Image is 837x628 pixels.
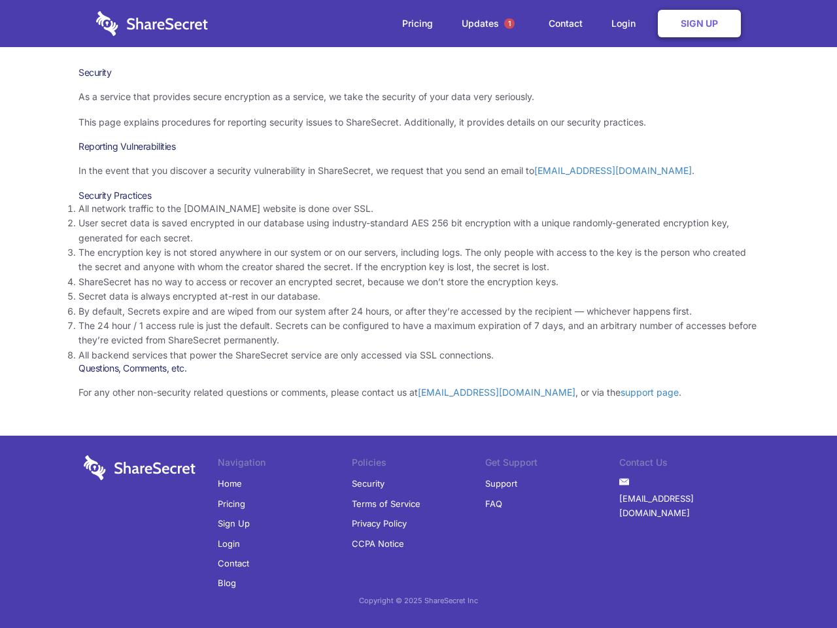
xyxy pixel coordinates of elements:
[218,534,240,553] a: Login
[78,201,759,216] li: All network traffic to the [DOMAIN_NAME] website is done over SSL.
[218,553,249,573] a: Contact
[218,474,242,493] a: Home
[352,455,486,474] li: Policies
[619,455,753,474] li: Contact Us
[78,141,759,152] h3: Reporting Vulnerabilities
[485,474,517,493] a: Support
[96,11,208,36] img: logo-wordmark-white-trans-d4663122ce5f474addd5e946df7df03e33cb6a1c49d2221995e7729f52c070b2.svg
[78,67,759,78] h1: Security
[485,494,502,514] a: FAQ
[78,319,759,348] li: The 24 hour / 1 access rule is just the default. Secrets can be configured to have a maximum expi...
[78,164,759,178] p: In the event that you discover a security vulnerability in ShareSecret, we request that you send ...
[78,190,759,201] h3: Security Practices
[598,3,655,44] a: Login
[78,289,759,304] li: Secret data is always encrypted at-rest in our database.
[78,275,759,289] li: ShareSecret has no way to access or recover an encrypted secret, because we don’t store the encry...
[78,385,759,400] p: For any other non-security related questions or comments, please contact us at , or via the .
[352,474,384,493] a: Security
[78,245,759,275] li: The encryption key is not stored anywhere in our system or on our servers, including logs. The on...
[658,10,741,37] a: Sign Up
[534,165,692,176] a: [EMAIL_ADDRESS][DOMAIN_NAME]
[78,304,759,319] li: By default, Secrets expire and are wiped from our system after 24 hours, or after they’re accesse...
[621,387,679,398] a: support page
[78,115,759,130] p: This page explains procedures for reporting security issues to ShareSecret. Additionally, it prov...
[84,455,196,480] img: logo-wordmark-white-trans-d4663122ce5f474addd5e946df7df03e33cb6a1c49d2221995e7729f52c070b2.svg
[418,387,575,398] a: [EMAIL_ADDRESS][DOMAIN_NAME]
[218,494,245,514] a: Pricing
[485,455,619,474] li: Get Support
[352,514,407,533] a: Privacy Policy
[218,573,236,593] a: Blog
[389,3,446,44] a: Pricing
[352,534,404,553] a: CCPA Notice
[78,216,759,245] li: User secret data is saved encrypted in our database using industry-standard AES 256 bit encryptio...
[218,455,352,474] li: Navigation
[78,90,759,104] p: As a service that provides secure encryption as a service, we take the security of your data very...
[78,362,759,374] h3: Questions, Comments, etc.
[536,3,596,44] a: Contact
[78,348,759,362] li: All backend services that power the ShareSecret service are only accessed via SSL connections.
[619,489,753,523] a: [EMAIL_ADDRESS][DOMAIN_NAME]
[352,494,420,514] a: Terms of Service
[504,18,515,29] span: 1
[218,514,250,533] a: Sign Up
